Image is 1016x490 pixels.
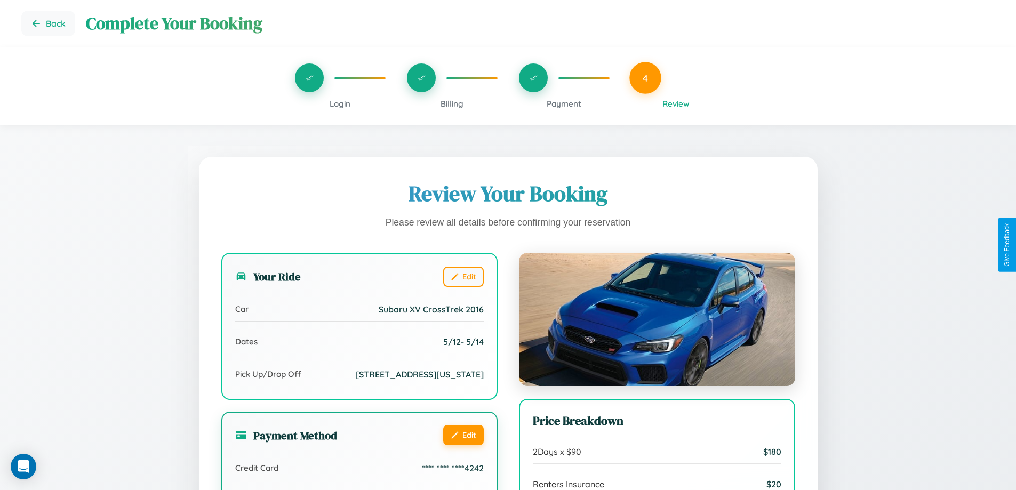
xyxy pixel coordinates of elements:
span: Renters Insurance [533,479,604,489]
span: $ 180 [763,446,781,457]
h3: Your Ride [235,269,301,284]
span: Subaru XV CrossTrek 2016 [379,304,484,315]
div: Give Feedback [1003,223,1011,267]
button: Edit [443,267,484,287]
span: Dates [235,336,258,347]
p: Please review all details before confirming your reservation [221,214,795,231]
span: 5 / 12 - 5 / 14 [443,336,484,347]
button: Edit [443,425,484,445]
span: [STREET_ADDRESS][US_STATE] [356,369,484,380]
img: Subaru XV CrossTrek [519,253,795,386]
span: Review [662,99,690,109]
span: Credit Card [235,463,278,473]
h3: Payment Method [235,428,337,443]
h3: Price Breakdown [533,413,781,429]
span: 2 Days x $ 90 [533,446,581,457]
span: Billing [441,99,463,109]
h1: Complete Your Booking [86,12,995,35]
h1: Review Your Booking [221,179,795,208]
span: $ 20 [766,479,781,489]
span: Login [330,99,350,109]
span: 4 [643,72,648,84]
span: Pick Up/Drop Off [235,369,301,379]
span: Car [235,304,249,314]
button: Go back [21,11,75,36]
div: Open Intercom Messenger [11,454,36,479]
span: Payment [547,99,581,109]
